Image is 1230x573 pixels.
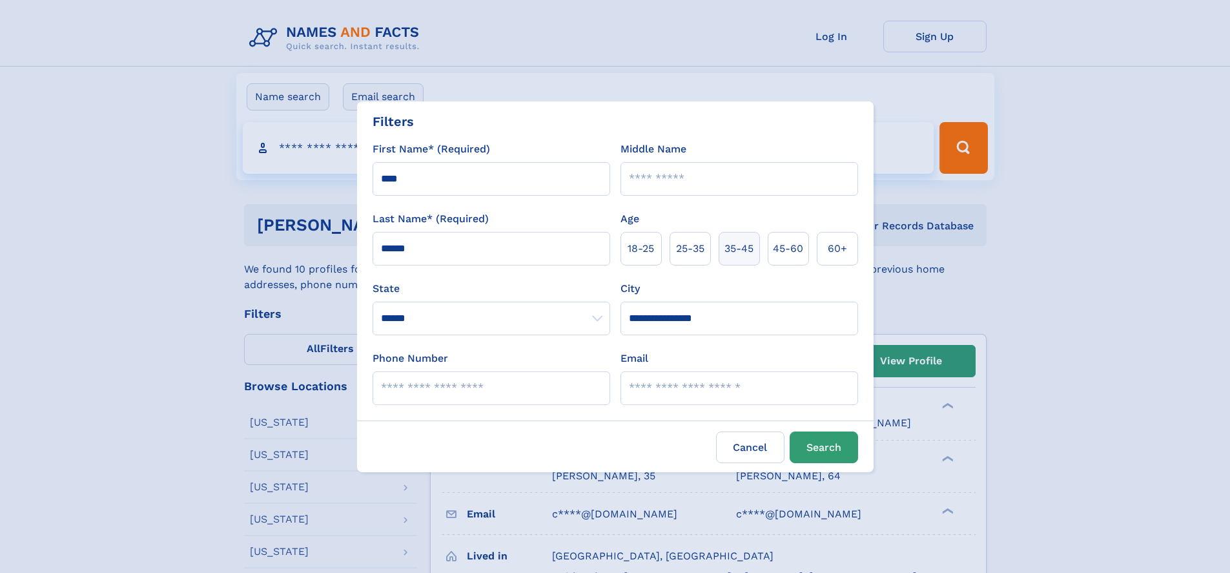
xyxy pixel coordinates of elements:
label: Last Name* (Required) [373,211,489,227]
span: 25‑35 [676,241,704,256]
label: Email [620,351,648,366]
span: 60+ [828,241,847,256]
button: Search [790,432,858,463]
span: 45‑60 [773,241,803,256]
label: City [620,281,640,297]
label: Age [620,211,639,227]
label: Middle Name [620,141,686,157]
label: Phone Number [373,351,448,366]
div: Filters [373,112,414,131]
label: State [373,281,610,297]
label: Cancel [716,432,784,463]
label: First Name* (Required) [373,141,490,157]
span: 18‑25 [628,241,654,256]
span: 35‑45 [724,241,753,256]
